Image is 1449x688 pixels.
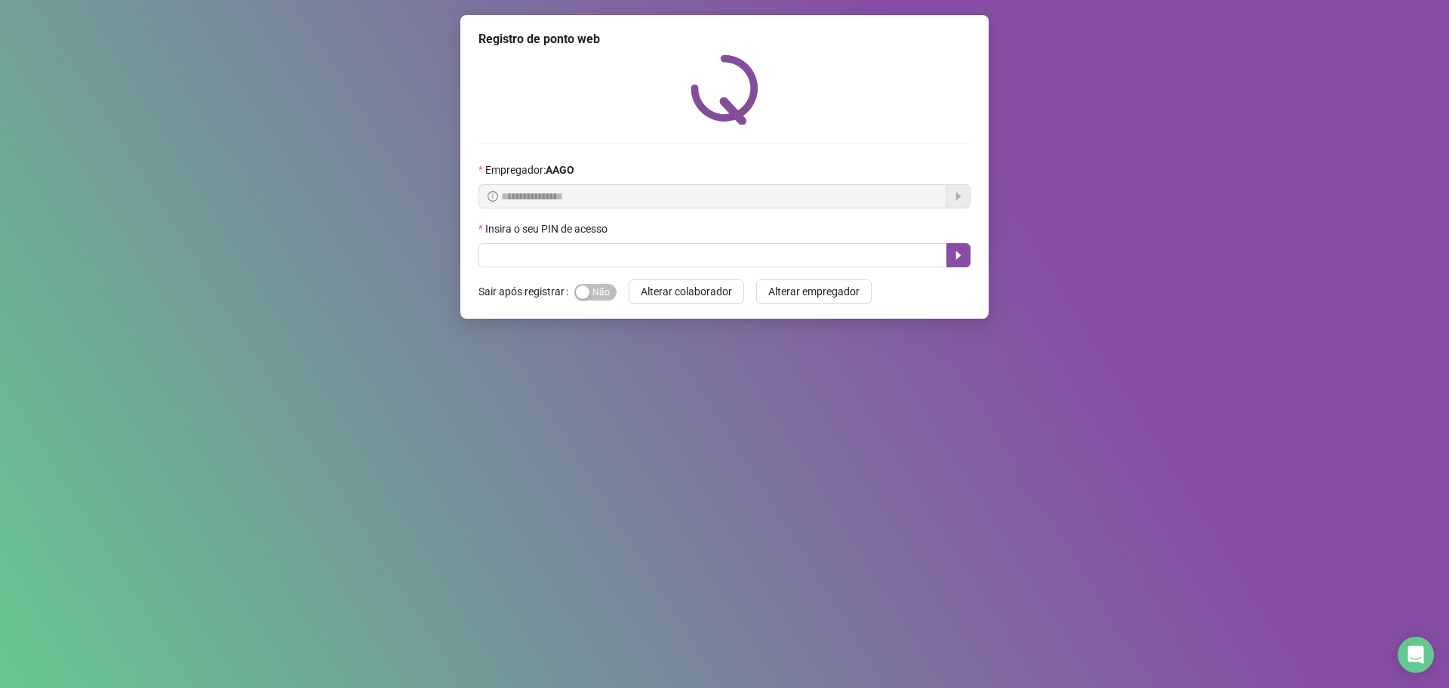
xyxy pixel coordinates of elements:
img: QRPoint [691,54,758,125]
div: Open Intercom Messenger [1398,637,1434,673]
div: Registro de ponto web [478,30,971,48]
span: Alterar colaborador [641,283,732,300]
span: Alterar empregador [768,283,860,300]
label: Insira o seu PIN de acesso [478,221,617,237]
span: info-circle [488,191,498,202]
span: caret-right [952,249,964,261]
span: Empregador : [485,162,574,178]
strong: AAGO [546,164,574,176]
button: Alterar colaborador [629,279,744,304]
label: Sair após registrar [478,279,574,304]
button: Alterar empregador [756,279,872,304]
